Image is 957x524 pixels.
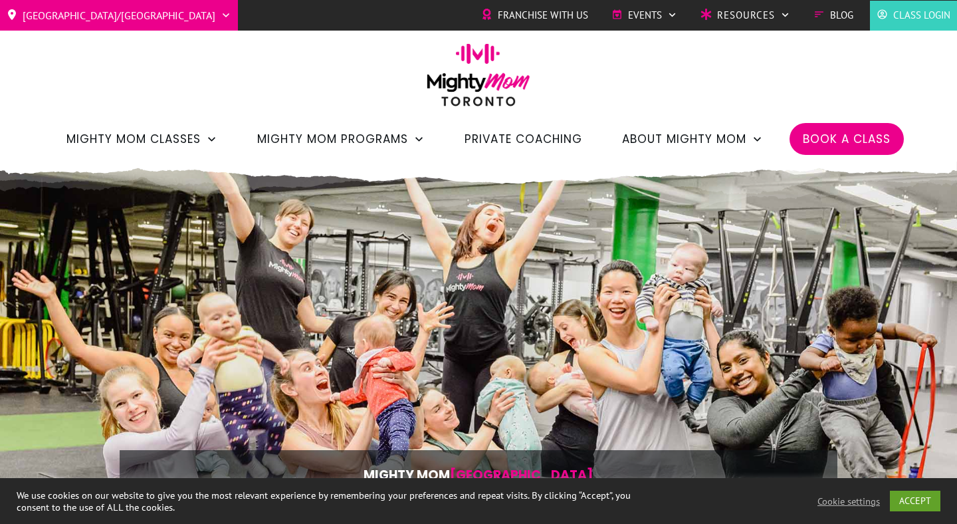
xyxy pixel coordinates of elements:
[628,5,662,25] span: Events
[23,5,215,26] span: [GEOGRAPHIC_DATA]/[GEOGRAPHIC_DATA]
[817,495,880,507] a: Cookie settings
[717,5,775,25] span: Resources
[498,5,588,25] span: Franchise with Us
[257,128,408,150] span: Mighty Mom Programs
[611,5,677,25] a: Events
[7,5,231,26] a: [GEOGRAPHIC_DATA]/[GEOGRAPHIC_DATA]
[803,128,891,150] a: Book a Class
[450,466,593,484] span: [GEOGRAPHIC_DATA]
[481,5,588,25] a: Franchise with Us
[17,489,663,513] div: We use cookies on our website to give you the most relevant experience by remembering your prefer...
[877,5,950,25] a: Class Login
[420,43,537,116] img: mightymom-logo-toronto
[700,5,790,25] a: Resources
[890,491,940,511] a: ACCEPT
[622,128,746,150] span: About Mighty Mom
[830,5,853,25] span: Blog
[66,128,201,150] span: Mighty Mom Classes
[813,5,853,25] a: Blog
[893,5,950,25] span: Class Login
[257,128,425,150] a: Mighty Mom Programs
[160,464,797,486] p: Mighty Mom
[622,128,763,150] a: About Mighty Mom
[66,128,217,150] a: Mighty Mom Classes
[465,128,582,150] a: Private Coaching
